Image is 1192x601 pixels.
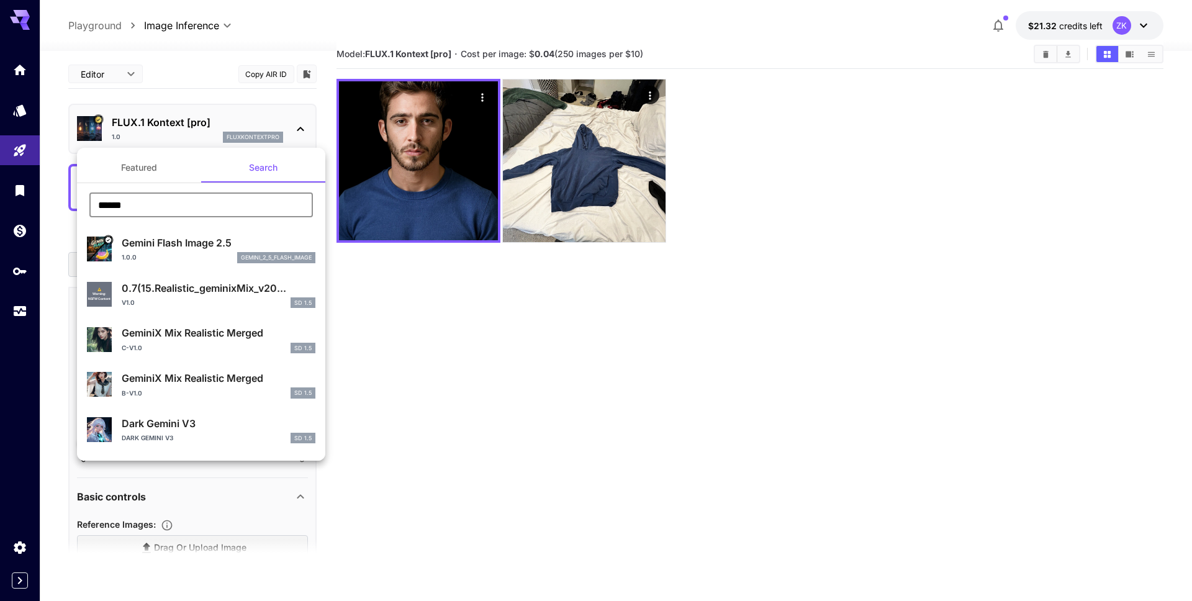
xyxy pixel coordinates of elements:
[77,153,201,183] button: Featured
[294,299,312,307] p: SD 1.5
[122,253,137,262] p: 1.0.0
[87,320,315,358] div: GeminiX Mix Realistic MergedC-v1.0SD 1.5
[87,411,315,449] div: Dark Gemini V3Dark Gemini V3SD 1.5
[294,389,312,397] p: SD 1.5
[88,297,111,302] span: NSFW Content
[87,276,315,314] div: ⚠️Warning:NSFW Content0.7(15.Realistic_geminixMix_v20...v1.0SD 1.5
[122,281,315,296] p: 0.7(15.Realistic_geminixMix_v20...
[122,298,135,307] p: v1.0
[294,344,312,353] p: SD 1.5
[122,235,315,250] p: Gemini Flash Image 2.5
[97,287,101,292] span: ⚠️
[122,433,173,443] p: Dark Gemini V3
[93,292,106,297] span: Warning:
[122,371,315,386] p: GeminiX Mix Realistic Merged
[122,325,315,340] p: GeminiX Mix Realistic Merged
[122,389,142,398] p: B-v1.0
[122,416,315,431] p: Dark Gemini V3
[122,343,142,353] p: C-v1.0
[87,366,315,404] div: GeminiX Mix Realistic MergedB-v1.0SD 1.5
[201,153,325,183] button: Search
[241,253,312,262] p: gemini_2_5_flash_image
[87,230,315,268] div: Verified workingGemini Flash Image 2.51.0.0gemini_2_5_flash_image
[294,434,312,443] p: SD 1.5
[103,235,113,245] button: Verified working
